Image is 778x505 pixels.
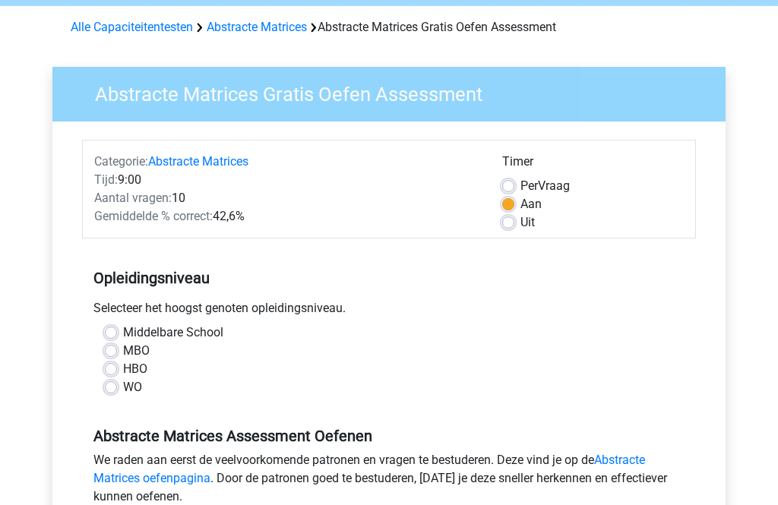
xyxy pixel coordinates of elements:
[123,379,142,397] label: WO
[77,77,714,107] h3: Abstracte Matrices Gratis Oefen Assessment
[520,178,570,196] label: Vraag
[71,21,193,35] a: Alle Capaciteitentesten
[123,324,223,342] label: Middelbare School
[83,208,491,226] div: 42,6%
[123,361,147,379] label: HBO
[520,214,535,232] label: Uit
[94,210,213,224] span: Gemiddelde % correct:
[94,173,118,188] span: Tijd:
[520,179,538,194] span: Per
[83,172,491,190] div: 9:00
[148,155,248,169] a: Abstracte Matrices
[93,264,685,294] h5: Opleidingsniveau
[83,190,491,208] div: 10
[93,428,685,446] h5: Abstracte Matrices Assessment Oefenen
[520,196,542,214] label: Aan
[94,191,172,206] span: Aantal vragen:
[502,153,684,178] div: Timer
[207,21,307,35] a: Abstracte Matrices
[82,300,696,324] div: Selecteer het hoogst genoten opleidingsniveau.
[94,155,148,169] span: Categorie:
[65,19,713,37] div: Abstracte Matrices Gratis Oefen Assessment
[123,342,150,361] label: MBO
